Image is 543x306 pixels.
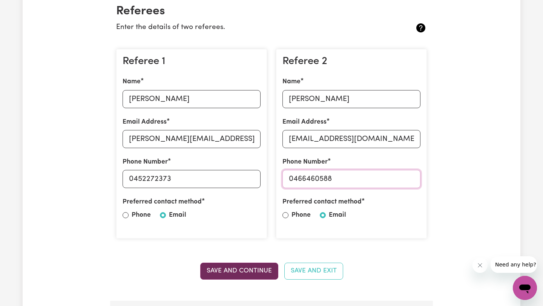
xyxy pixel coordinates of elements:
iframe: Close message [472,258,488,273]
button: Save and Exit [284,263,343,279]
h2: Referees [116,4,427,18]
iframe: Message from company [491,256,537,273]
label: Preferred contact method [123,197,202,207]
label: Phone Number [282,157,328,167]
label: Phone [132,210,151,220]
label: Name [123,77,141,87]
label: Email Address [123,117,167,127]
label: Email [169,210,186,220]
label: Email Address [282,117,327,127]
h3: Referee 1 [123,55,261,68]
label: Email [329,210,346,220]
label: Phone [291,210,311,220]
h3: Referee 2 [282,55,420,68]
label: Phone Number [123,157,168,167]
label: Name [282,77,301,87]
label: Preferred contact method [282,197,362,207]
iframe: Button to launch messaging window [513,276,537,300]
p: Enter the details of two referees. [116,22,375,33]
button: Save and Continue [200,263,278,279]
